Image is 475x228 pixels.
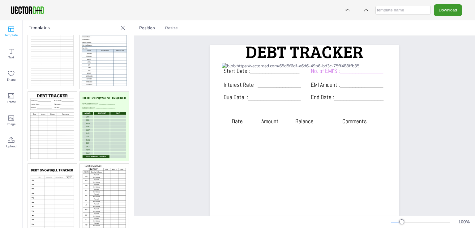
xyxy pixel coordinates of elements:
span: DEBT TRACKER [246,40,363,63]
img: dt1.jpg [28,19,77,89]
span: Balance [295,117,314,125]
span: Frame [7,99,16,104]
img: dt4.jpg [80,92,129,161]
span: Image [7,122,15,127]
span: No. of EMI’S :______________ [311,67,383,75]
button: Resize [163,23,180,33]
span: Upload [6,144,16,149]
span: Interest Rate :______________ [224,81,301,89]
span: Due Date :_________________ [224,93,301,101]
p: Templates [29,20,118,35]
div: 100 % [456,219,471,225]
span: Position [138,25,156,31]
span: EMI Amount :______________ [311,81,383,89]
input: template name [375,6,431,15]
span: Template [5,33,18,38]
img: dt3.jpg [28,92,77,161]
span: End Date :________________ [311,93,383,101]
span: Shape [7,77,15,82]
img: VectorDad-1.png [10,6,45,15]
img: dt2.jpg [80,19,129,89]
span: Comments [342,117,367,125]
span: Text [8,55,14,60]
span: Amount [261,117,279,125]
span: Start Date :________________ [224,67,299,75]
span: Date [232,117,243,125]
button: Download [434,4,462,16]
